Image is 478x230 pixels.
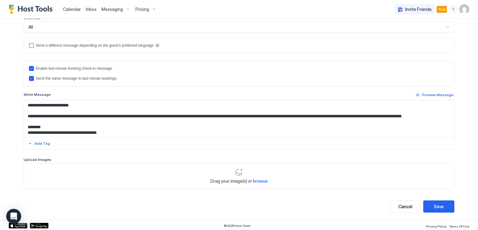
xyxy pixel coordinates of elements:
[135,7,149,12] span: Pricing
[29,76,449,81] div: lastMinuteMessageIsTheSame
[27,140,51,147] button: Add Tag
[9,223,27,228] a: App Store
[24,157,51,162] span: Upload Images
[30,223,49,228] a: Google Play Store
[101,7,123,12] span: Messaging
[63,7,81,12] span: Calendar
[405,7,432,12] span: Invite Friends
[6,209,21,224] div: Open Intercom Messenger
[86,7,96,12] span: Inbox
[210,178,268,184] span: Drag your image(s) or
[390,200,421,213] button: Cancel
[426,224,447,228] span: Privacy Policy
[438,7,446,12] span: Trial
[24,92,51,97] span: Write Message
[36,76,116,81] div: Send the same message to last-minute bookings
[36,43,153,48] div: Send a different message depending on the guest's preferred language
[449,223,469,229] a: Terms Of Use
[9,5,55,14] a: Host Tools Logo
[224,224,251,228] span: © 2025 Host Tools
[449,6,457,13] div: menu
[434,203,444,210] div: Save
[449,224,469,228] span: Terms Of Use
[423,200,454,213] button: Save
[29,43,449,48] div: languagesEnabled
[35,141,50,146] div: Add Tag
[459,4,469,14] div: User profile
[63,6,81,12] a: Calendar
[398,203,412,210] div: Cancel
[36,66,113,71] div: Enable last-minute booking check-in message.
[28,24,33,30] span: All
[24,100,454,137] textarea: Input Field
[253,178,268,184] span: browse
[426,223,447,229] a: Privacy Policy
[415,91,454,99] button: Preview Message
[86,6,96,12] a: Inbox
[29,66,449,71] div: lastMinuteMessageEnabled
[422,92,453,98] div: Preview Message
